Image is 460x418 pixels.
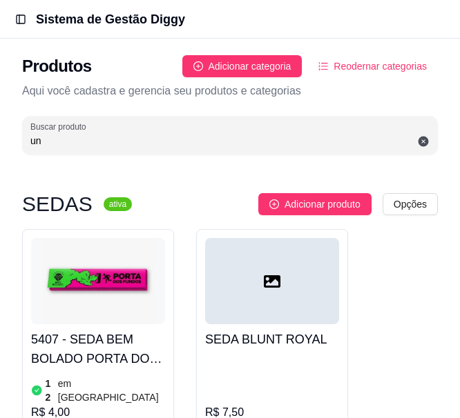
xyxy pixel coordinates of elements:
button: Reodernar categorias [307,55,438,77]
sup: ativa [104,197,132,211]
span: plus-circle [269,199,279,209]
button: Opções [383,193,438,215]
button: Adicionar categoria [182,55,303,77]
span: Reodernar categorias [334,59,427,74]
p: Aqui você cadastra e gerencia seu produtos e categorias [22,83,438,99]
button: Adicionar produto [258,193,372,215]
span: Adicionar produto [285,197,361,212]
span: Adicionar categoria [209,59,291,74]
img: product-image [31,238,165,324]
article: 12 [46,377,55,404]
h2: Produtos [22,55,92,77]
h1: Sistema de Gestão Diggy [36,10,185,29]
article: em [GEOGRAPHIC_DATA] [58,377,165,404]
h4: 5407 - SEDA BEM BOLADO PORTA DOS FUNDOS [31,330,165,368]
h3: SEDAS [22,196,93,212]
h4: SEDA BLUNT ROYAL [205,330,339,349]
span: plus-circle [193,61,203,71]
label: Buscar produto [30,121,91,132]
span: ordered-list [318,61,328,71]
input: Buscar produto [30,134,430,148]
span: Opções [394,197,427,212]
